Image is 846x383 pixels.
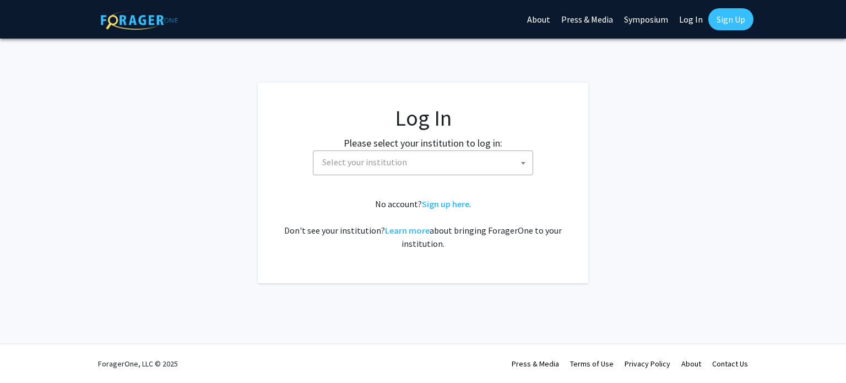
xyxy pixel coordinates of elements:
span: Select your institution [322,157,407,168]
div: ForagerOne, LLC © 2025 [98,344,178,383]
img: ForagerOne Logo [101,10,178,30]
span: Select your institution [313,150,533,175]
span: Select your institution [318,151,533,174]
label: Please select your institution to log in: [344,136,502,150]
h1: Log In [280,105,566,131]
a: Press & Media [512,359,559,369]
a: Terms of Use [570,359,614,369]
a: About [681,359,701,369]
div: No account? . Don't see your institution? about bringing ForagerOne to your institution. [280,197,566,250]
a: Sign Up [708,8,753,30]
a: Privacy Policy [625,359,670,369]
a: Learn more about bringing ForagerOne to your institution [385,225,430,236]
a: Contact Us [712,359,748,369]
a: Sign up here [422,198,469,209]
